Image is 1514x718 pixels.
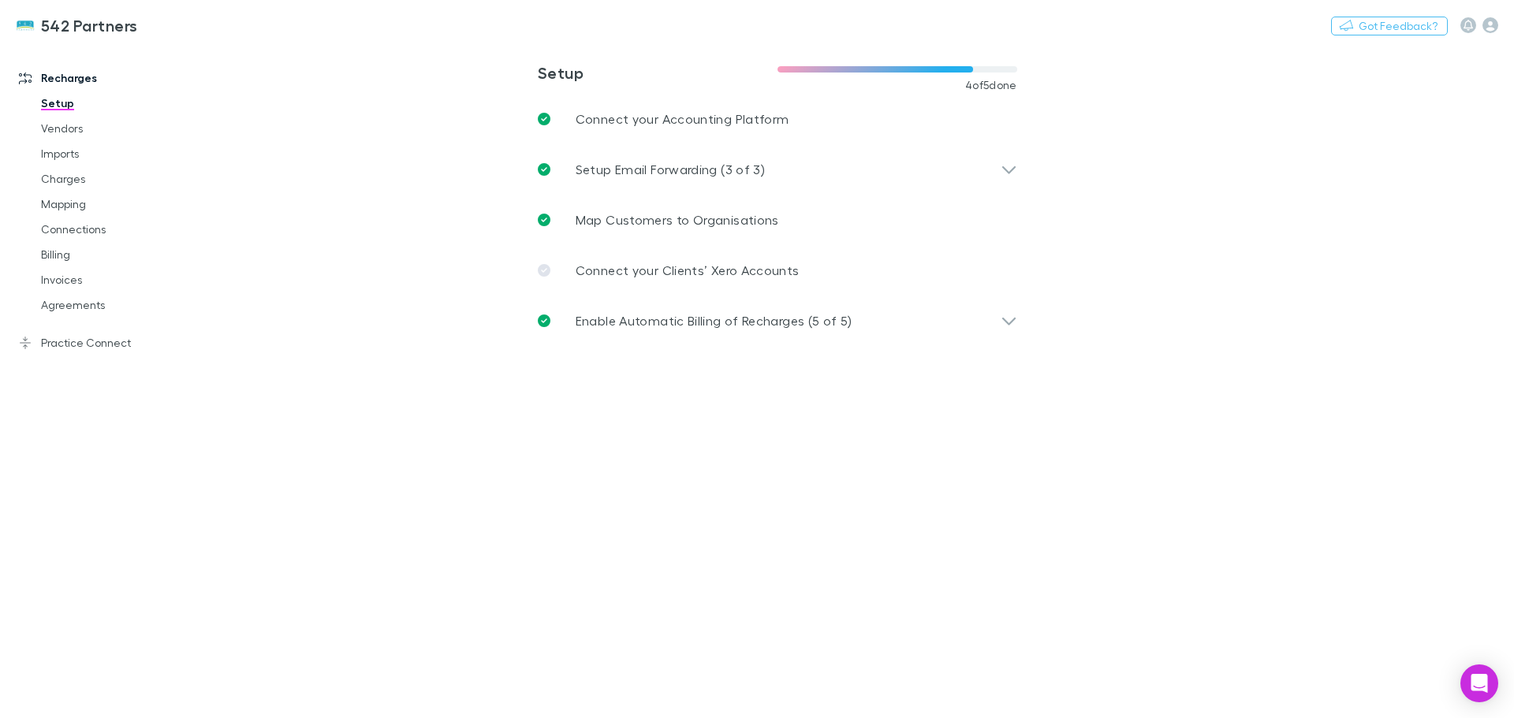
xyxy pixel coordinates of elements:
[1460,664,1498,702] div: Open Intercom Messenger
[25,242,213,267] a: Billing
[6,6,147,44] a: 542 Partners
[25,166,213,192] a: Charges
[576,261,800,280] p: Connect your Clients’ Xero Accounts
[525,94,1030,144] a: Connect your Accounting Platform
[576,110,789,128] p: Connect your Accounting Platform
[965,79,1017,91] span: 4 of 5 done
[25,267,213,292] a: Invoices
[3,330,213,355] a: Practice Connect
[41,16,138,35] h3: 542 Partners
[25,116,213,141] a: Vendors
[538,63,778,82] h3: Setup
[1331,17,1448,35] button: Got Feedback?
[25,141,213,166] a: Imports
[25,91,213,116] a: Setup
[25,292,213,318] a: Agreements
[525,195,1030,245] a: Map Customers to Organisations
[576,210,779,229] p: Map Customers to Organisations
[3,65,213,91] a: Recharges
[576,160,765,179] p: Setup Email Forwarding (3 of 3)
[525,144,1030,195] div: Setup Email Forwarding (3 of 3)
[525,296,1030,346] div: Enable Automatic Billing of Recharges (5 of 5)
[525,245,1030,296] a: Connect your Clients’ Xero Accounts
[25,192,213,217] a: Mapping
[25,217,213,242] a: Connections
[576,311,852,330] p: Enable Automatic Billing of Recharges (5 of 5)
[16,16,35,35] img: 542 Partners's Logo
